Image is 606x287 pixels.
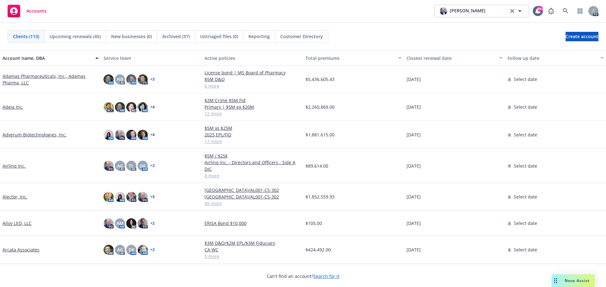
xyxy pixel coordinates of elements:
span: DK [140,163,146,169]
a: 17 more [205,138,300,145]
a: Airlinq Inc. [3,163,26,169]
span: Select date [514,163,537,169]
span: Select date [514,76,537,83]
img: photo [138,102,148,112]
span: $105.00 [306,220,322,227]
span: [DATE] [407,131,421,138]
a: [GEOGRAPHIC_DATA]/AL001-CS-302 [205,187,300,193]
a: + 2 [150,248,155,252]
a: Search for it [313,273,339,279]
span: [DATE] [407,220,421,227]
a: Report a Bug [545,5,557,17]
span: AG [117,163,123,169]
img: photo [104,130,114,140]
button: Closest renewal date [404,50,505,66]
span: [DATE] [407,193,421,200]
a: + 5 [150,195,155,199]
span: [DATE] [407,246,421,253]
a: $5M D&O [205,76,300,83]
img: photo [138,74,148,84]
span: Select date [514,220,537,227]
a: CA WC [205,246,300,253]
span: Untriaged files (0) [200,33,238,40]
div: Active policies [205,55,300,61]
div: Service team [104,55,199,61]
img: photo [126,102,136,112]
img: photo [126,74,136,84]
a: Arcata Associates [3,246,39,253]
img: photo [115,130,125,140]
span: Archived (37) [162,33,190,40]
a: + 4 [150,105,155,109]
div: Closest renewal date [407,55,496,61]
button: Active policies [202,50,303,66]
div: Account name, DBA [3,55,92,61]
span: Reporting [248,33,270,40]
div: Total premiums [306,55,395,61]
a: 49 more [205,200,300,207]
span: Create account [566,31,598,43]
a: License bond | MS Board of Pharmacy [205,69,300,76]
span: [DATE] [407,163,421,169]
img: photo [440,7,447,15]
a: $5M xs $25M [205,125,300,131]
span: Select date [514,246,537,253]
a: Primary | $5M ex $20M [205,104,300,110]
span: $89,614.00 [306,163,328,169]
img: photo [126,192,136,202]
a: $2M Crime $5M Fid [205,97,300,104]
div: Follow up date [508,55,597,61]
span: [DATE] [407,104,421,110]
img: photo [138,218,148,228]
a: clear selection [508,7,516,15]
img: photo [126,130,136,140]
span: DK [128,246,134,253]
img: photo [138,130,148,140]
span: $1,852,559.93 [306,193,335,200]
a: Adamas Pharmaceuticals, Inc., Adamas Pharma, LLC [3,73,98,86]
a: Switch app [574,5,586,17]
span: AG [117,246,123,253]
img: photo [115,102,125,112]
span: Select date [514,104,537,110]
a: + 4 [150,133,155,137]
a: [GEOGRAPHIC_DATA]/AL001-CS-302 [205,193,300,200]
a: $5M / $25k [205,152,300,159]
span: [DATE] [407,76,421,83]
span: AM [116,220,123,227]
span: TL [129,163,134,169]
img: photo [138,192,148,202]
a: Search [559,5,572,17]
a: + 2 [150,221,155,225]
button: Total premiums [303,50,404,66]
a: 6 more [205,83,300,89]
span: [PERSON_NAME] [450,7,485,15]
span: Can't find an account? [267,273,339,279]
span: HB [117,76,123,83]
img: photo [115,192,125,202]
span: Select date [514,131,537,138]
a: Adverum Biotechnologies, Inc. [3,131,67,138]
span: Accounts [27,9,46,14]
a: Alloy LED, LLC [3,220,32,227]
a: $3M D&O/$2M EPL/$3M Fiduciary [205,240,300,246]
a: 2025 EPL/FID [205,131,300,138]
a: Accounts [5,2,49,20]
img: photo [126,218,136,228]
a: 12 more [205,110,300,117]
a: 5 more [205,253,300,260]
a: + 3 [150,77,155,81]
span: Upcoming renewals (45) [50,33,101,40]
img: photo [104,74,114,84]
button: Follow up date [505,50,606,66]
span: $2,260,869.00 [306,104,335,110]
span: $1,881,615.00 [306,131,335,138]
div: Drag to move [552,274,560,287]
img: photo [104,245,114,255]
